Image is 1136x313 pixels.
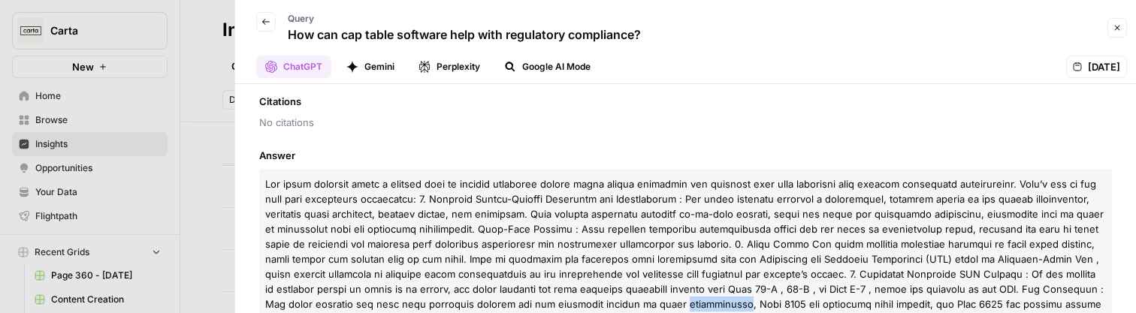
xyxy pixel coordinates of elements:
[1088,59,1120,74] span: [DATE]
[337,56,403,78] button: Gemini
[259,94,1112,109] span: Citations
[288,12,641,26] p: Query
[259,115,1112,130] span: No citations
[409,56,489,78] button: Perplexity
[259,148,1112,163] span: Answer
[256,56,331,78] button: ChatGPT
[288,26,641,44] p: How can cap table software help with regulatory compliance?
[495,56,600,78] button: Google AI Mode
